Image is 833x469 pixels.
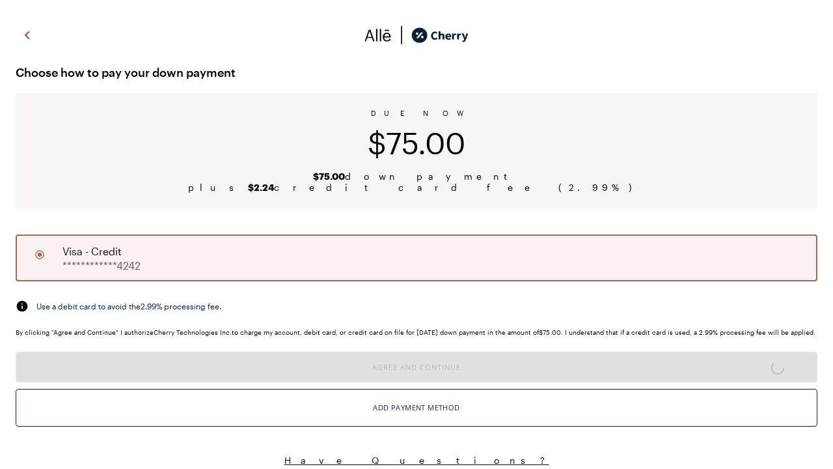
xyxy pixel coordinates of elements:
[364,25,392,45] img: svg%3e
[188,182,645,193] span: plus credit card fee ( 2.99 %)
[16,454,817,466] button: Have Questions?
[16,300,29,313] img: svg%3e
[36,300,221,312] span: Use a debit card to avoid the 2.99 % processing fee.
[313,171,521,182] span: down payment
[313,171,345,182] b: $75.00
[16,328,817,336] div: By clicking "Agree and Continue" I authorize Cherry Technologies Inc. to charge my account, debit...
[371,109,463,117] span: DUE NOW
[411,25,469,45] img: cherry_black_logo-DrOE_MJI.svg
[248,182,274,193] b: $2.24
[20,25,35,45] img: svg%3e
[392,25,411,45] img: svg%3e
[368,125,465,160] span: $75.00
[16,62,817,83] span: Choose how to pay your down payment
[16,352,817,382] button: Agree and Continue
[16,389,817,427] button: Add Payment Method
[62,244,122,259] span: visa - credit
